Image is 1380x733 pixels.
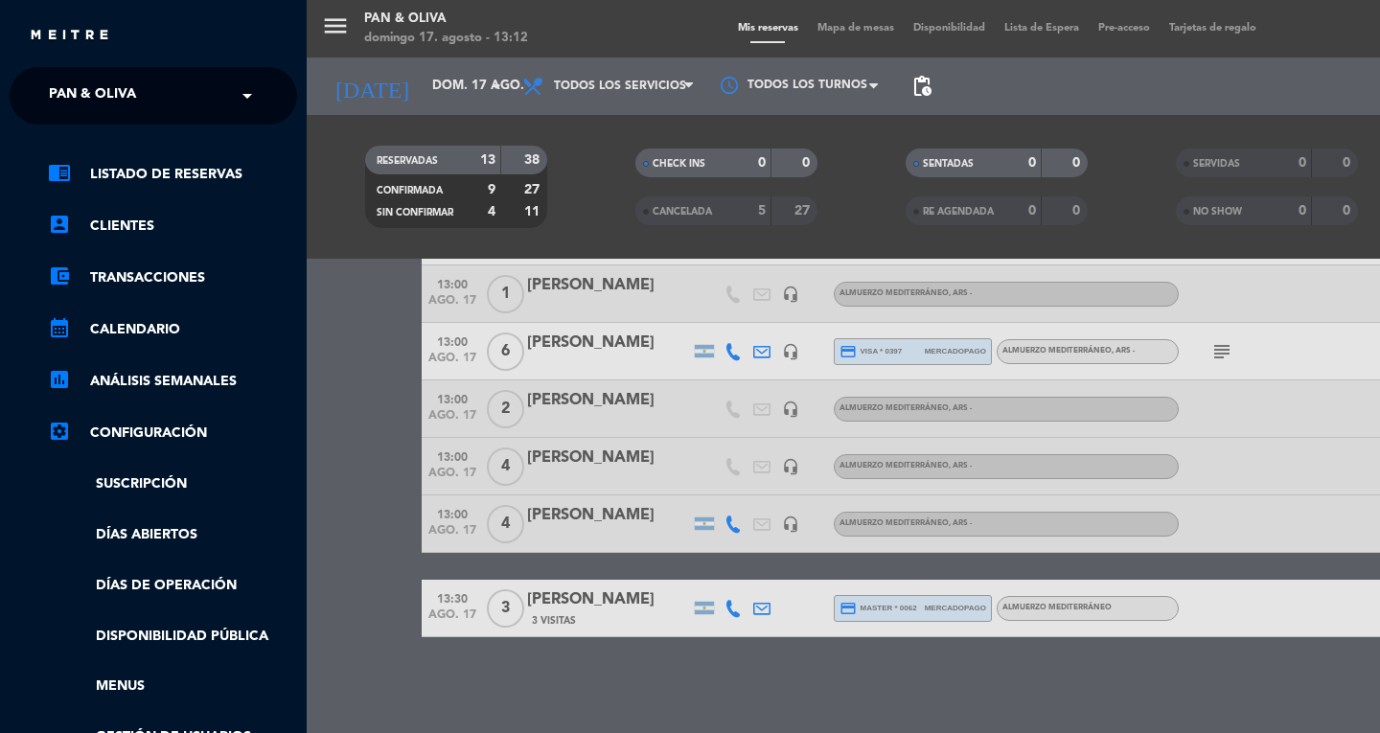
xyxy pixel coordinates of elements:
[48,370,297,393] a: assessmentANÁLISIS SEMANALES
[48,163,297,186] a: chrome_reader_modeListado de Reservas
[48,422,297,445] a: Configuración
[48,420,71,443] i: settings_applications
[48,524,297,546] a: Días abiertos
[48,264,71,287] i: account_balance_wallet
[48,318,297,341] a: calendar_monthCalendario
[48,213,71,236] i: account_box
[48,473,297,495] a: Suscripción
[48,368,71,391] i: assessment
[48,575,297,597] a: Días de Operación
[48,316,71,339] i: calendar_month
[910,75,933,98] span: pending_actions
[48,676,297,698] a: Menus
[48,215,297,238] a: account_boxClientes
[48,626,297,648] a: Disponibilidad pública
[29,29,110,43] img: MEITRE
[48,266,297,289] a: account_balance_walletTransacciones
[49,76,136,116] span: Pan & Oliva
[48,161,71,184] i: chrome_reader_mode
